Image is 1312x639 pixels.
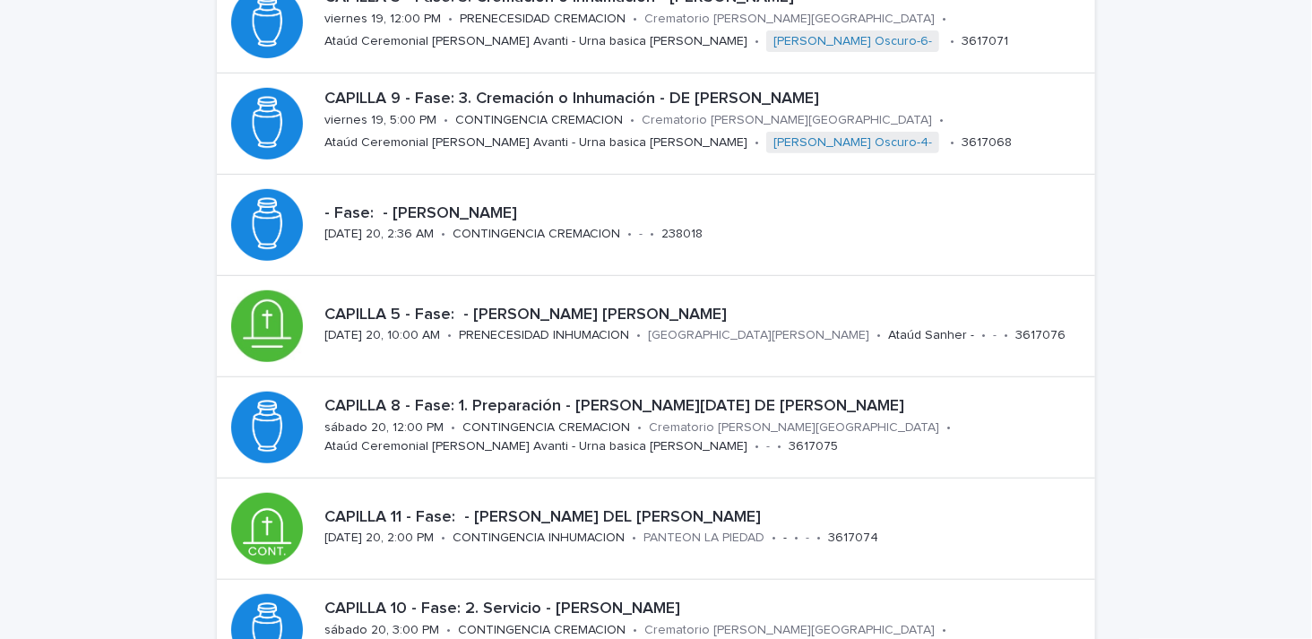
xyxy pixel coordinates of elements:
[324,204,895,224] p: - Fase: - [PERSON_NAME]
[755,135,759,151] p: •
[462,420,630,436] p: CONTINGENCIA CREMACION
[324,12,441,27] p: viernes 19, 12:00 PM
[446,623,451,638] p: •
[981,328,986,343] p: •
[806,531,809,546] p: -
[1015,328,1066,343] p: 3617076
[650,227,654,242] p: •
[324,623,439,638] p: sábado 20, 3:00 PM
[453,227,620,242] p: CONTINGENCIA CREMACION
[773,135,932,151] a: [PERSON_NAME] Oscuro-4-
[324,227,434,242] p: [DATE] 20, 2:36 AM
[939,113,944,128] p: •
[648,328,869,343] p: [GEOGRAPHIC_DATA][PERSON_NAME]
[441,227,445,242] p: •
[217,175,1095,276] a: - Fase: - [PERSON_NAME][DATE] 20, 2:36 AM•CONTINGENCIA CREMACION•-•238018
[632,531,636,546] p: •
[441,531,445,546] p: •
[217,377,1095,479] a: CAPILLA 8 - Fase: 1. Preparación - [PERSON_NAME][DATE] DE [PERSON_NAME]sábado 20, 12:00 PM•CONTIN...
[324,397,1088,417] p: CAPILLA 8 - Fase: 1. Preparación - [PERSON_NAME][DATE] DE [PERSON_NAME]
[888,328,974,343] p: Ataúd Sanher -
[661,227,703,242] p: 238018
[772,531,776,546] p: •
[447,328,452,343] p: •
[993,328,997,343] p: -
[455,113,623,128] p: CONTINGENCIA CREMACION
[643,531,764,546] p: PANTEON LA PIEDAD
[649,420,939,436] p: Crematorio [PERSON_NAME][GEOGRAPHIC_DATA]
[777,439,781,454] p: •
[448,12,453,27] p: •
[633,12,637,27] p: •
[639,227,643,242] p: -
[633,623,637,638] p: •
[630,113,634,128] p: •
[444,113,448,128] p: •
[324,420,444,436] p: sábado 20, 12:00 PM
[942,623,946,638] p: •
[755,34,759,49] p: •
[637,420,642,436] p: •
[950,34,954,49] p: •
[950,135,954,151] p: •
[459,328,629,343] p: PRENECESIDAD INHUMACION
[324,34,747,49] p: Ataúd Ceremonial [PERSON_NAME] Avanti - Urna basica [PERSON_NAME]
[816,531,821,546] p: •
[789,439,838,454] p: 3617075
[946,420,951,436] p: •
[217,73,1095,175] a: CAPILLA 9 - Fase: 3. Cremación o Inhumación - DE [PERSON_NAME]viernes 19, 5:00 PM•CONTINGENCIA CR...
[1004,328,1008,343] p: •
[773,34,932,49] a: [PERSON_NAME] Oscuro-6-
[458,623,626,638] p: CONTINGENCIA CREMACION
[644,623,935,638] p: Crematorio [PERSON_NAME][GEOGRAPHIC_DATA]
[324,531,434,546] p: [DATE] 20, 2:00 PM
[962,135,1012,151] p: 3617068
[755,439,759,454] p: •
[453,531,625,546] p: CONTINGENCIA INHUMACION
[876,328,881,343] p: •
[451,420,455,436] p: •
[324,328,440,343] p: [DATE] 20, 10:00 AM
[783,531,787,546] p: -
[217,276,1095,377] a: CAPILLA 5 - Fase: - [PERSON_NAME] [PERSON_NAME][DATE] 20, 10:00 AM•PRENECESIDAD INHUMACION•[GEOGR...
[636,328,641,343] p: •
[962,34,1008,49] p: 3617071
[217,479,1095,580] a: CAPILLA 11 - Fase: - [PERSON_NAME] DEL [PERSON_NAME][DATE] 20, 2:00 PM•CONTINGENCIA INHUMACION•PA...
[627,227,632,242] p: •
[324,439,747,454] p: Ataúd Ceremonial [PERSON_NAME] Avanti - Urna basica [PERSON_NAME]
[642,113,932,128] p: Crematorio [PERSON_NAME][GEOGRAPHIC_DATA]
[324,90,1088,109] p: CAPILLA 9 - Fase: 3. Cremación o Inhumación - DE [PERSON_NAME]
[324,306,1088,325] p: CAPILLA 5 - Fase: - [PERSON_NAME] [PERSON_NAME]
[324,135,747,151] p: Ataúd Ceremonial [PERSON_NAME] Avanti - Urna basica [PERSON_NAME]
[324,508,1088,528] p: CAPILLA 11 - Fase: - [PERSON_NAME] DEL [PERSON_NAME]
[766,439,770,454] p: -
[942,12,946,27] p: •
[324,113,436,128] p: viernes 19, 5:00 PM
[644,12,935,27] p: Crematorio [PERSON_NAME][GEOGRAPHIC_DATA]
[324,600,1088,619] p: CAPILLA 10 - Fase: 2. Servicio - [PERSON_NAME]
[460,12,626,27] p: PRENECESIDAD CREMACION
[828,531,878,546] p: 3617074
[794,531,798,546] p: •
